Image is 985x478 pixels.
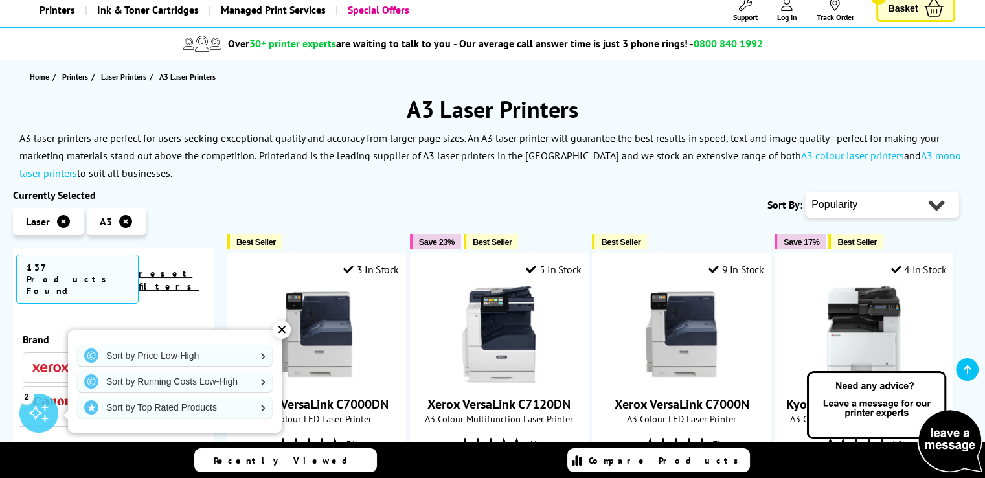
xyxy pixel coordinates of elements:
[891,263,947,276] div: 4 In Stock
[78,397,272,418] a: Sort by Top Rated Products
[732,12,757,22] span: Support
[273,321,291,339] div: ✕
[159,72,216,82] span: A3 Laser Printers
[567,448,750,472] a: Compare Products
[451,286,548,383] img: Xerox VersaLink C7120DN
[194,448,377,472] a: Recently Viewed
[776,12,797,22] span: Log In
[100,215,112,228] span: A3
[694,37,763,50] span: 0800 840 1992
[815,286,912,383] img: Kyocera ECOSYS M8124cidn
[214,455,361,466] span: Recently Viewed
[101,70,150,84] a: Laser Printers
[19,149,961,179] p: Printerland is the leading supplier of A3 laser printers in the [GEOGRAPHIC_DATA] and we stock an...
[227,234,282,249] button: Best Seller
[101,70,146,84] span: Laser Printers
[13,188,214,201] div: Currently Selected
[78,345,272,366] a: Sort by Price Low-High
[451,372,548,385] a: Xerox VersaLink C7120DN
[589,455,745,466] span: Compare Products
[32,359,71,376] a: Xerox
[228,37,451,50] span: Over are waiting to talk to you
[708,263,764,276] div: 9 In Stock
[633,286,730,383] img: Xerox VersaLink C7000N
[599,413,764,425] span: A3 Colour LED Laser Printer
[464,234,519,249] button: Best Seller
[786,396,942,413] a: Kyocera ECOSYS M8124cidn
[784,237,819,247] span: Save 17%
[427,396,571,413] a: Xerox VersaLink C7120DN
[62,70,91,84] a: Printers
[32,363,71,372] img: Xerox
[345,431,357,456] span: (36)
[236,237,276,247] span: Best Seller
[419,237,455,247] span: Save 23%
[268,372,365,385] a: Xerox VersaLink C7000DN
[592,234,647,249] button: Best Seller
[526,431,539,456] span: (46)
[26,215,50,228] span: Laser
[711,431,719,456] span: (3)
[837,237,877,247] span: Best Seller
[410,234,461,249] button: Save 23%
[417,413,582,425] span: A3 Colour Multifunction Laser Printer
[453,37,763,50] span: - Our average call answer time is just 3 phone rings! -
[767,198,802,211] span: Sort By:
[245,396,389,413] a: Xerox VersaLink C7000DN
[139,267,199,292] a: reset filters
[614,396,749,413] a: Xerox VersaLink C7000N
[268,286,365,383] img: Xerox VersaLink C7000DN
[782,413,946,425] span: A3 Colour Multifunction Laser Printer
[13,94,972,124] h1: A3 Laser Printers
[19,131,940,162] p: A3 laser printers are perfect for users seeking exceptional quality and accuracy from larger page...
[16,255,139,304] span: 137 Products Found
[473,237,512,247] span: Best Seller
[801,149,904,162] a: A3 colour laser printers
[30,70,52,84] a: Home
[601,237,640,247] span: Best Seller
[828,234,883,249] button: Best Seller
[78,371,272,392] a: Sort by Running Costs Low-High
[19,389,34,404] div: 2
[804,369,985,475] img: Open Live Chat window
[249,37,336,50] span: 30+ printer experts
[633,372,730,385] a: Xerox VersaLink C7000N
[343,263,399,276] div: 3 In Stock
[23,333,205,346] div: Brand
[526,263,582,276] div: 5 In Stock
[775,234,826,249] button: Save 17%
[234,413,399,425] span: A3 Colour LED Laser Printer
[62,70,88,84] span: Printers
